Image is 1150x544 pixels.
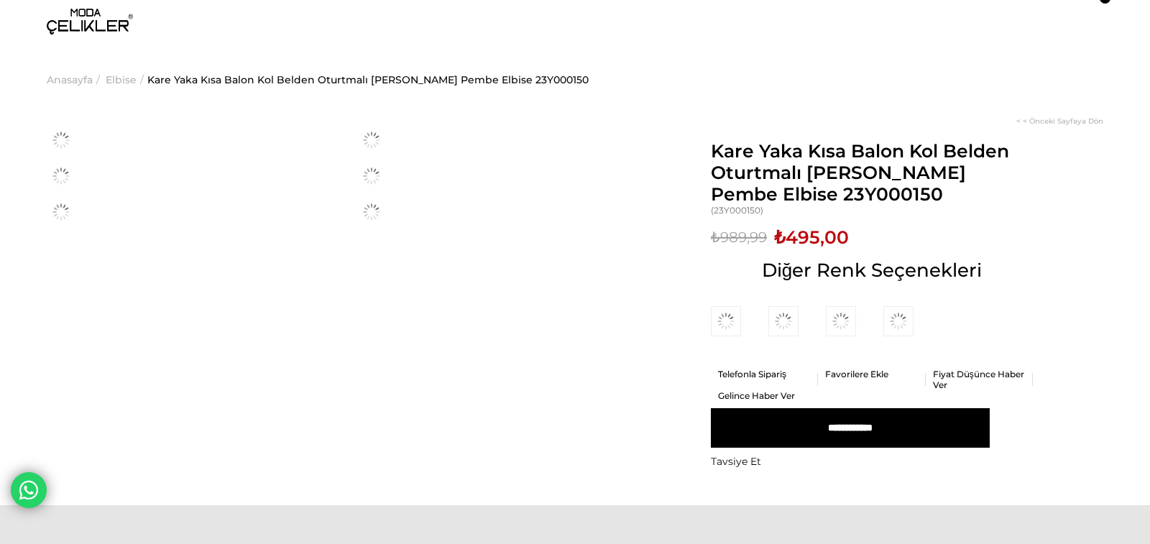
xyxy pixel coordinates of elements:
[768,306,799,336] img: Kare Yaka Kısa Balon Kol Belden Oturtmalı Brice Kadın Sİyah Elbise 23Y000150
[718,390,795,401] span: Gelince Haber Ver
[718,369,786,379] span: Telefonla Sipariş
[825,369,918,379] a: Favorilere Ekle
[883,306,914,336] img: Kare Yaka Kısa Balon Kol Belden Oturtmalı Brice Kadın Kırmızı Elbise 23Y000150
[106,43,147,116] li: >
[826,306,856,336] img: Kare Yaka Kısa Balon Kol Belden Oturtmalı Brice Kadın Saks Elbise 23Y000150
[718,390,811,401] a: Gelince Haber Ver
[718,369,811,379] a: Telefonla Sipariş
[47,162,75,190] img: Kare Yaka Kısa Balon Kol Belden Oturtmalı Brice Kadın Pembe Elbise 23Y000150
[357,198,386,226] img: Kare Yaka Kısa Balon Kol Belden Oturtmalı Brice Kadın Pembe Elbise 23Y000150
[106,43,137,116] a: Elbise
[1016,116,1103,126] a: < < Önceki Sayfaya Dön
[762,259,982,282] span: Diğer Renk Seçenekleri
[711,205,1033,216] span: (23Y000150)
[147,43,589,116] a: Kare Yaka Kısa Balon Kol Belden Oturtmalı [PERSON_NAME] Pembe Elbise 23Y000150
[47,9,133,34] img: logo
[47,126,75,155] img: Kare Yaka Kısa Balon Kol Belden Oturtmalı Brice Kadın Pembe Elbise 23Y000150
[711,306,741,336] img: Kare Yaka Kısa Balon Kol Belden Oturtmalı Brice Kadın Beyaz Elbise 23Y000150
[47,198,75,226] img: Kare Yaka Kısa Balon Kol Belden Oturtmalı Brice Kadın Pembe Elbise 23Y000150
[357,126,386,155] img: Kare Yaka Kısa Balon Kol Belden Oturtmalı Brice Kadın Pembe Elbise 23Y000150
[711,455,761,468] span: Tavsiye Et
[711,226,767,248] span: ₺989,99
[47,43,103,116] li: >
[933,369,1026,390] a: Fiyat Düşünce Haber Ver
[774,226,849,248] span: ₺495,00
[825,369,888,379] span: Favorilere Ekle
[711,140,1033,205] span: Kare Yaka Kısa Balon Kol Belden Oturtmalı [PERSON_NAME] Pembe Elbise 23Y000150
[357,162,386,190] img: Kare Yaka Kısa Balon Kol Belden Oturtmalı Brice Kadın Pembe Elbise 23Y000150
[47,43,93,116] a: Anasayfa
